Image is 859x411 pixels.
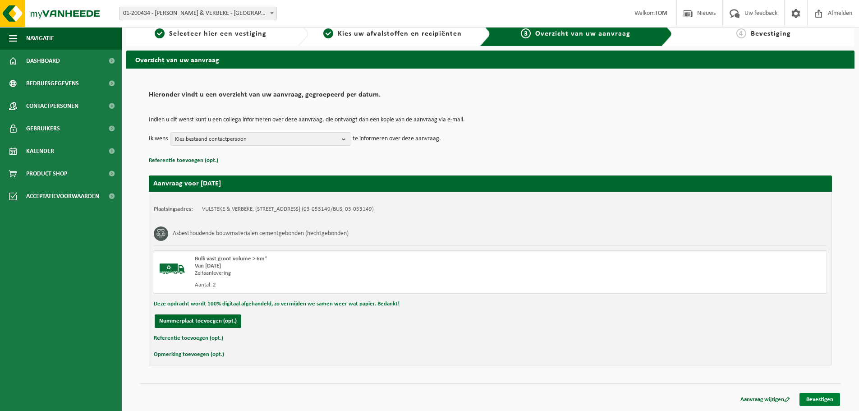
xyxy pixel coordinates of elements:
h3: Asbesthoudende bouwmaterialen cementgebonden (hechtgebonden) [173,226,349,241]
span: Kalender [26,140,54,162]
span: Dashboard [26,50,60,72]
span: Navigatie [26,27,54,50]
button: Referentie toevoegen (opt.) [149,155,218,166]
span: 01-200434 - VULSTEKE & VERBEKE - POPERINGE [119,7,276,20]
span: 1 [155,28,165,38]
span: 3 [521,28,531,38]
button: Opmerking toevoegen (opt.) [154,349,224,360]
h2: Hieronder vindt u een overzicht van uw aanvraag, gegroepeerd per datum. [149,91,832,103]
span: 4 [736,28,746,38]
span: Gebruikers [26,117,60,140]
strong: Van [DATE] [195,263,221,269]
td: VULSTEKE & VERBEKE, [STREET_ADDRESS] (03-053149/BUS, 03-053149) [202,206,374,213]
span: 2 [323,28,333,38]
span: Bulk vast groot volume > 6m³ [195,256,266,262]
div: Zelfaanlevering [195,270,527,277]
a: Bevestigen [799,393,840,406]
button: Kies bestaand contactpersoon [170,132,350,146]
img: BL-SO-LV.png [159,255,186,282]
p: Ik wens [149,132,168,146]
strong: Plaatsingsadres: [154,206,193,212]
p: te informeren over deze aanvraag. [353,132,441,146]
span: Kies bestaand contactpersoon [175,133,338,146]
span: Overzicht van uw aanvraag [535,30,630,37]
button: Deze opdracht wordt 100% digitaal afgehandeld, zo vermijden we samen weer wat papier. Bedankt! [154,298,400,310]
strong: Aanvraag voor [DATE] [153,180,221,187]
span: Selecteer hier een vestiging [169,30,266,37]
a: 2Kies uw afvalstoffen en recipiënten [313,28,473,39]
h2: Overzicht van uw aanvraag [126,51,854,68]
button: Referentie toevoegen (opt.) [154,332,223,344]
a: Aanvraag wijzigen [734,393,797,406]
span: Contactpersonen [26,95,78,117]
span: Bevestiging [751,30,791,37]
p: Indien u dit wenst kunt u een collega informeren over deze aanvraag, die ontvangt dan een kopie v... [149,117,832,123]
span: Bedrijfsgegevens [26,72,79,95]
span: Product Shop [26,162,67,185]
span: Acceptatievoorwaarden [26,185,99,208]
div: Aantal: 2 [195,282,527,289]
button: Nummerplaat toevoegen (opt.) [155,314,241,328]
span: Kies uw afvalstoffen en recipiënten [338,30,462,37]
strong: TOM [655,10,667,17]
span: 01-200434 - VULSTEKE & VERBEKE - POPERINGE [119,7,277,20]
a: 1Selecteer hier een vestiging [131,28,290,39]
